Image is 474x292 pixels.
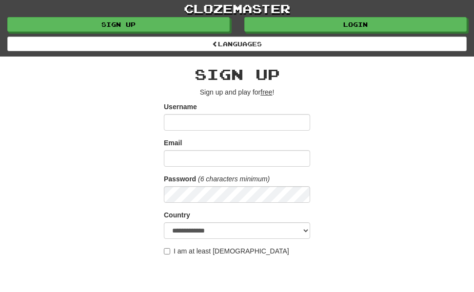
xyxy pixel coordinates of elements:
[244,17,467,32] a: Login
[260,88,272,96] u: free
[164,102,197,112] label: Username
[7,17,230,32] a: Sign up
[164,138,182,148] label: Email
[164,246,289,256] label: I am at least [DEMOGRAPHIC_DATA]
[164,87,310,97] p: Sign up and play for !
[164,210,190,220] label: Country
[7,37,467,51] a: Languages
[164,248,170,254] input: I am at least [DEMOGRAPHIC_DATA]
[164,174,196,184] label: Password
[198,175,270,183] em: (6 characters minimum)
[164,66,310,82] h2: Sign up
